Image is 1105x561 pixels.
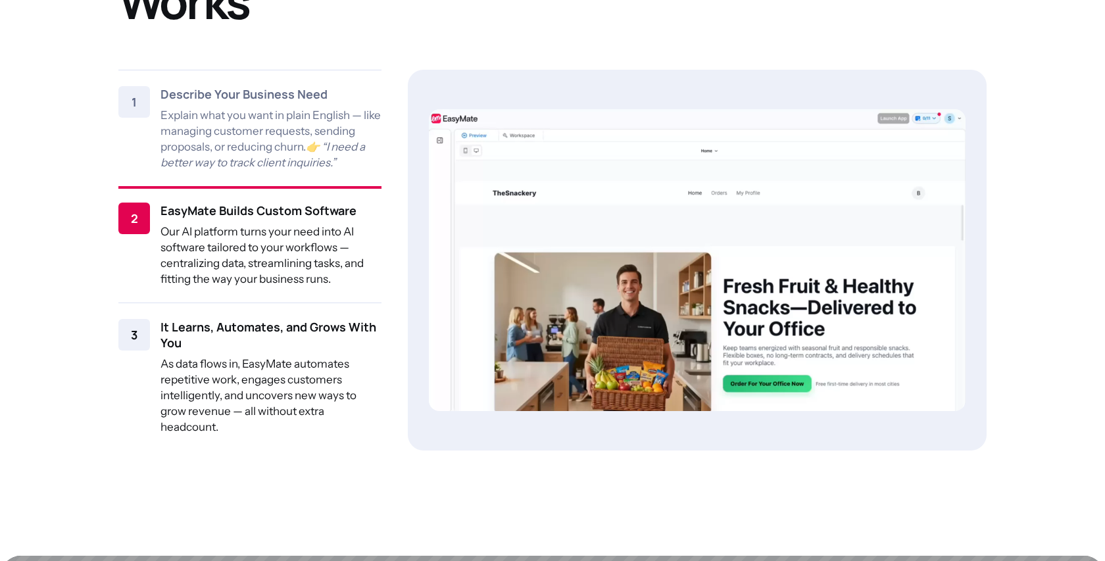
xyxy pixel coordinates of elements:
[131,210,138,226] h5: 2
[160,356,381,435] p: As data flows in, EasyMate automates repetitive work, engages customers intelligently, and uncove...
[131,327,137,343] h5: 3
[160,107,381,170] p: Explain what you want in plain English — like managing customer requests, sending proposals, or r...
[160,86,381,102] h5: Describe Your Business Need
[160,319,381,351] h5: It Learns, Automates, and Grows With You
[132,94,137,110] h5: 1
[160,203,381,218] h5: EasyMate Builds Custom Software
[160,224,381,287] p: Our AI platform turns your need into AI software tailored to your workflows — centralizing data, ...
